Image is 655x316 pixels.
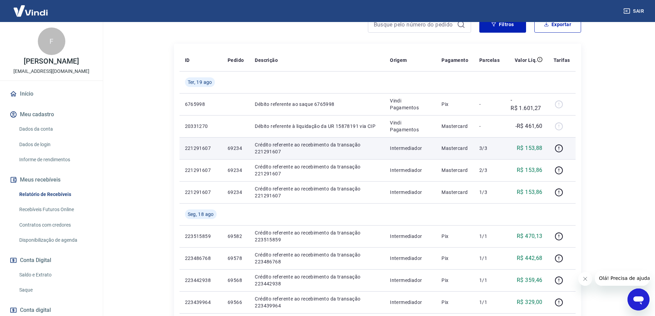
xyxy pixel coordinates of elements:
button: Meu cadastro [8,107,95,122]
a: Disponibilização de agenda [17,233,95,247]
p: Tarifas [554,57,570,64]
a: Início [8,86,95,101]
span: Conta digital [20,305,51,315]
p: Intermediador [390,299,430,306]
iframe: Botão para abrir a janela de mensagens [627,288,649,310]
p: R$ 442,68 [517,254,543,262]
p: 2/3 [479,167,500,174]
p: ID [185,57,190,64]
p: Intermediador [390,233,430,240]
p: 3/3 [479,145,500,152]
a: Recebíveis Futuros Online [17,203,95,217]
p: [PERSON_NAME] [24,58,79,65]
button: Filtros [479,16,526,33]
p: Crédito referente ao recebimento da transação 223515859 [255,229,379,243]
button: Sair [622,5,647,18]
p: Débito referente ao saque 6765998 [255,101,379,108]
p: 221291607 [185,167,217,174]
p: 69234 [228,167,244,174]
p: Pagamento [441,57,468,64]
p: 223486768 [185,255,217,262]
p: Pix [441,277,468,284]
p: Débito referente à liquidação da UR 15878191 via CIP [255,123,379,130]
p: Intermediador [390,189,430,196]
p: R$ 359,46 [517,276,543,284]
input: Busque pelo número do pedido [374,19,454,30]
p: Parcelas [479,57,500,64]
a: Informe de rendimentos [17,153,95,167]
p: Crédito referente ao recebimento da transação 223442938 [255,273,379,287]
p: - [479,123,500,130]
p: Pix [441,233,468,240]
p: -R$ 461,60 [515,122,543,130]
p: Intermediador [390,145,430,152]
a: Relatório de Recebíveis [17,187,95,201]
p: R$ 153,88 [517,144,543,152]
a: Saldo e Extrato [17,268,95,282]
p: Pix [441,101,468,108]
span: Seg, 18 ago [188,211,214,218]
p: Mastercard [441,145,468,152]
p: 221291607 [185,145,217,152]
iframe: Mensagem da empresa [595,271,649,286]
p: 223515859 [185,233,217,240]
p: 221291607 [185,189,217,196]
a: Dados da conta [17,122,95,136]
p: 1/1 [479,299,500,306]
iframe: Fechar mensagem [578,272,592,286]
p: R$ 470,13 [517,232,543,240]
p: 69234 [228,145,244,152]
a: Dados de login [17,138,95,152]
p: Intermediador [390,277,430,284]
p: Crédito referente ao recebimento da transação 223486768 [255,251,379,265]
p: 1/1 [479,277,500,284]
p: Pix [441,299,468,306]
p: Intermediador [390,167,430,174]
p: Origem [390,57,407,64]
p: 223439964 [185,299,217,306]
p: Crédito referente ao recebimento da transação 223439964 [255,295,379,309]
p: - [479,101,500,108]
div: F [38,28,65,55]
p: 69568 [228,277,244,284]
a: Saque [17,283,95,297]
p: [EMAIL_ADDRESS][DOMAIN_NAME] [13,68,89,75]
p: 69582 [228,233,244,240]
p: Mastercard [441,189,468,196]
p: Valor Líq. [515,57,537,64]
p: 20331270 [185,123,217,130]
p: 1/3 [479,189,500,196]
span: Olá! Precisa de ajuda? [4,5,58,10]
button: Exportar [534,16,581,33]
p: 69566 [228,299,244,306]
p: R$ 153,86 [517,188,543,196]
p: Pix [441,255,468,262]
p: Mastercard [441,123,468,130]
p: Mastercard [441,167,468,174]
p: -R$ 1.601,27 [511,96,542,112]
button: Conta Digital [8,253,95,268]
p: 1/1 [479,255,500,262]
p: Crédito referente ao recebimento da transação 221291607 [255,141,379,155]
p: 6765998 [185,101,217,108]
p: Crédito referente ao recebimento da transação 221291607 [255,163,379,177]
p: Vindi Pagamentos [390,119,430,133]
img: Vindi [8,0,53,21]
p: Descrição [255,57,278,64]
p: R$ 153,86 [517,166,543,174]
p: Vindi Pagamentos [390,97,430,111]
p: 223442938 [185,277,217,284]
a: Contratos com credores [17,218,95,232]
span: Ter, 19 ago [188,79,212,86]
p: R$ 329,00 [517,298,543,306]
p: 69578 [228,255,244,262]
p: Crédito referente ao recebimento da transação 221291607 [255,185,379,199]
button: Meus recebíveis [8,172,95,187]
p: Pedido [228,57,244,64]
p: Intermediador [390,255,430,262]
p: 1/1 [479,233,500,240]
p: 69234 [228,189,244,196]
